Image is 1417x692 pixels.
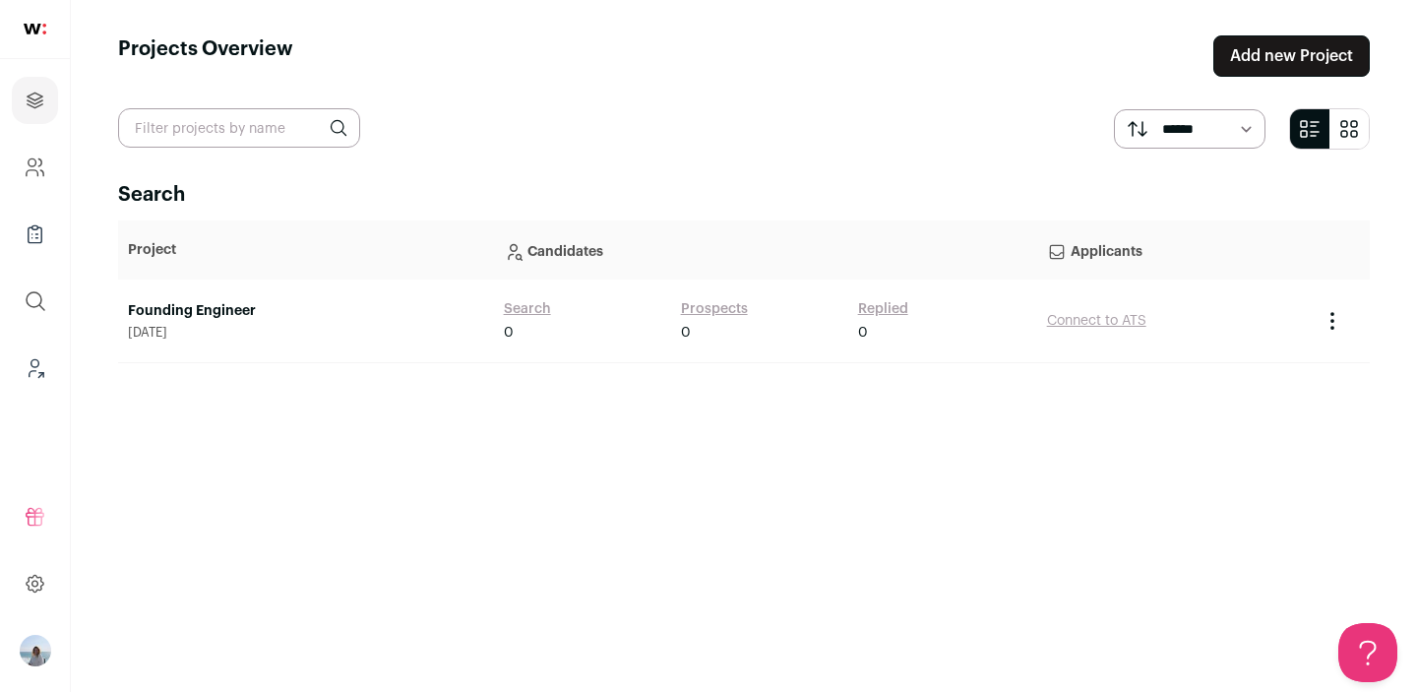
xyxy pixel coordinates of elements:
[1047,230,1301,270] p: Applicants
[12,77,58,124] a: Projects
[20,635,51,666] button: Open dropdown
[681,323,691,343] span: 0
[128,325,484,341] span: [DATE]
[118,108,360,148] input: Filter projects by name
[20,635,51,666] img: 11561648-medium_jpg
[12,345,58,392] a: Leads (Backoffice)
[1338,623,1397,682] iframe: Toggle Customer Support
[1213,35,1370,77] a: Add new Project
[1047,314,1146,328] a: Connect to ATS
[858,323,868,343] span: 0
[12,144,58,191] a: Company and ATS Settings
[12,211,58,258] a: Company Lists
[858,299,908,319] a: Replied
[1321,309,1344,333] button: Project Actions
[128,240,484,260] p: Project
[504,323,514,343] span: 0
[504,230,1027,270] p: Candidates
[681,299,748,319] a: Prospects
[24,24,46,34] img: wellfound-shorthand-0d5821cbd27db2630d0214b213865d53afaa358527fdda9d0ea32b1df1b89c2c.svg
[128,301,484,321] a: Founding Engineer
[118,181,1370,209] h2: Search
[118,35,293,77] h1: Projects Overview
[504,299,551,319] a: Search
